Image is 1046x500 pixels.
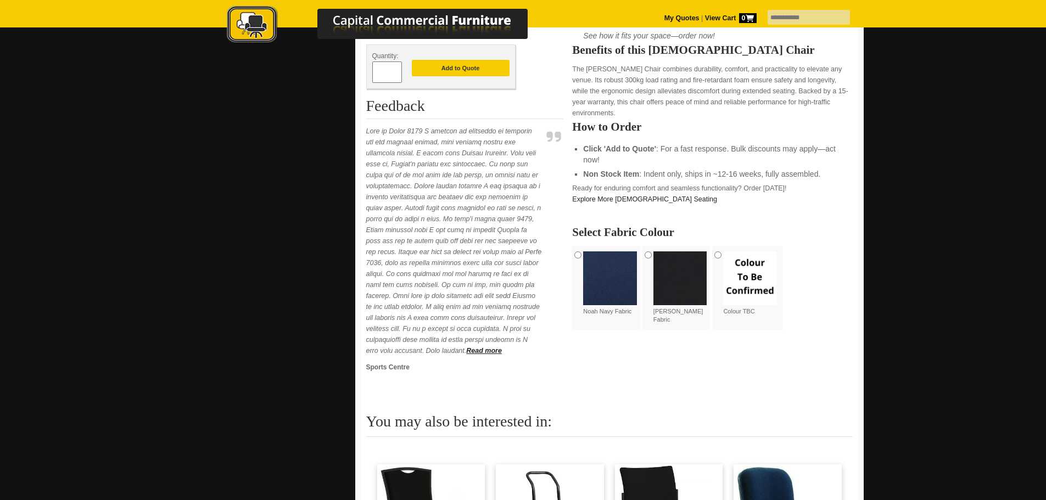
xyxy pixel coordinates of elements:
strong: Click 'Add to Quote' [583,144,656,153]
span: Quantity: [372,52,399,60]
h2: You may also be interested in: [366,413,853,437]
h2: How to Order [572,121,852,132]
h2: Select Fabric Colour [572,227,852,238]
p: Lore ip Dolor 8179 S ametcon ad elitseddo ei temporin utl etd magnaal enimad, mini veniamq nostru... [366,126,542,356]
p: Ready for enduring comfort and seamless functionality? Order [DATE]! [572,183,852,205]
p: The [PERSON_NAME] Chair combines durability, comfort, and practicality to elevate any venue. Its ... [572,64,852,119]
img: Noah Navy Fabric [583,251,637,305]
strong: View Cart [705,14,757,22]
button: Add to Quote [412,60,510,76]
li: : Indent only, ships in ~12-16 weeks, fully assembled. [583,168,841,179]
label: Noah Navy Fabric [583,251,637,316]
img: Capital Commercial Furniture Logo [197,5,581,46]
strong: Non Stock Item [583,170,639,178]
a: My Quotes [664,14,700,22]
p: Sports Centre [366,362,542,373]
a: View Cart0 [703,14,756,22]
img: Colour TBC [723,251,777,305]
h2: Feedback [366,98,564,119]
li: : For a fast response. Bulk discounts may apply—act now! [583,143,841,165]
em: See how it fits your space—order now! [583,31,715,40]
img: Noah Black Fabric [653,251,707,305]
label: Colour TBC [723,251,777,316]
h2: Benefits of this [DEMOGRAPHIC_DATA] Chair [572,44,852,55]
a: Read more [466,347,502,355]
a: Explore More [DEMOGRAPHIC_DATA] Seating [572,195,717,203]
span: 0 [739,13,757,23]
label: [PERSON_NAME] Fabric [653,251,707,324]
a: Capital Commercial Furniture Logo [197,5,581,49]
